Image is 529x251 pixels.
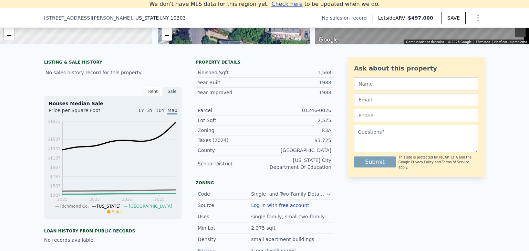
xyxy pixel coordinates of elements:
[44,66,182,79] div: No sales history record for this property.
[48,146,61,151] tspan: $1387
[408,15,433,21] span: $497,000
[162,30,172,41] a: Zoom out
[264,79,331,86] div: 1988
[264,89,331,96] div: 1988
[317,35,340,44] img: Google
[57,197,68,202] tspan: 2025
[50,165,61,170] tspan: $987
[264,157,331,171] div: [US_STATE] City Department Of Education
[138,108,144,113] span: 1Y
[251,203,309,208] button: Log in with free account
[48,137,61,142] tspan: $1587
[7,31,11,40] span: −
[198,147,264,154] div: County
[44,237,182,243] div: No records available.
[50,184,61,188] tspan: $587
[264,147,331,154] div: [GEOGRAPHIC_DATA]
[122,197,133,202] tspan: 2025
[471,11,485,25] button: Show Options
[264,127,331,134] div: R3A
[354,156,396,167] button: Submit
[476,40,490,44] a: Términos (se abre en una nueva pestaña)
[49,100,177,107] div: Houses Median Sale
[264,69,331,76] div: 1,568
[44,59,182,66] div: LISTING & SALE HISTORY
[44,14,132,21] span: [STREET_ADDRESS][PERSON_NAME]
[97,204,121,209] span: [US_STATE]
[132,14,186,21] span: , [US_STATE]
[354,93,478,106] input: Email
[515,27,526,37] button: Reducir
[398,155,478,170] div: This site is protected by reCAPTCHA and the Google and apply.
[251,236,315,243] div: small apartment buildings
[198,236,251,243] div: Density
[354,64,478,73] div: Ask about this property
[322,14,372,21] div: No sales on record
[90,197,100,202] tspan: 2025
[354,77,478,90] input: Name
[167,108,177,114] span: Max
[264,137,331,144] div: $3,725
[442,12,466,24] button: SAVE
[198,213,251,220] div: Uses
[4,30,14,41] a: Zoom out
[198,225,251,231] div: Min Lot
[406,40,444,44] button: Combinaciones de teclas
[50,174,61,179] tspan: $787
[442,160,469,164] a: Terms of Service
[196,59,333,65] div: Property details
[198,127,264,134] div: Zoning
[198,89,264,96] div: Year Improved
[264,117,331,124] div: 2,575
[164,31,169,40] span: −
[271,1,302,7] span: Check here
[411,160,434,164] a: Privacy Policy
[196,180,333,186] div: Zoning
[494,40,527,44] a: Notificar un problema
[354,109,478,122] input: Phone
[198,202,251,209] div: Source
[49,107,113,118] div: Price per Square Foot
[129,204,172,209] span: [GEOGRAPHIC_DATA]
[198,190,251,197] div: Code
[251,190,326,197] div: Single- and Two-Family Detached Residences
[156,108,165,113] span: 10Y
[198,117,264,124] div: Lot Sqft
[251,213,326,220] div: single family, small two-family
[44,228,182,234] div: Loan history from public records
[198,160,264,167] div: School District
[48,119,61,124] tspan: $1973
[448,40,471,44] span: © 2025 Google
[251,225,277,231] div: 2,375 sqft
[48,156,61,161] tspan: $1187
[50,193,61,198] tspan: $387
[161,15,186,21] span: , NY 10303
[198,137,264,144] div: Taxes (2024)
[198,69,264,76] div: Finished Sqft
[264,107,331,114] div: 01246-0026
[147,108,153,113] span: 3Y
[163,87,182,96] div: Sale
[154,197,165,202] tspan: 2025
[143,87,163,96] div: Rent
[198,79,264,86] div: Year Built
[198,107,264,114] div: Parcel
[60,204,89,209] span: Richmond Co.
[378,14,408,21] span: Lotside ARV
[112,209,121,214] span: Sale
[317,35,340,44] a: Abre esta zona en Google Maps (se abre en una nueva ventana)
